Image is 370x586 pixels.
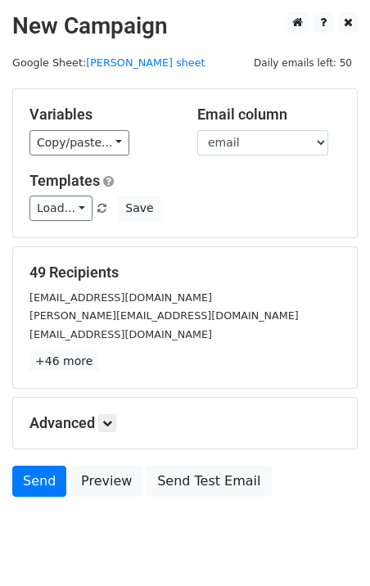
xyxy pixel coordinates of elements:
[147,466,271,497] a: Send Test Email
[29,172,100,189] a: Templates
[86,56,205,69] a: [PERSON_NAME] sheet
[248,54,358,72] span: Daily emails left: 50
[12,12,358,40] h2: New Campaign
[29,351,98,372] a: +46 more
[12,466,66,497] a: Send
[70,466,142,497] a: Preview
[29,414,341,432] h5: Advanced
[29,106,173,124] h5: Variables
[29,196,92,221] a: Load...
[248,56,358,69] a: Daily emails left: 50
[197,106,341,124] h5: Email column
[29,130,129,156] a: Copy/paste...
[29,309,299,322] small: [PERSON_NAME][EMAIL_ADDRESS][DOMAIN_NAME]
[118,196,160,221] button: Save
[29,291,212,304] small: [EMAIL_ADDRESS][DOMAIN_NAME]
[29,328,212,340] small: [EMAIL_ADDRESS][DOMAIN_NAME]
[29,264,341,282] h5: 49 Recipients
[12,56,205,69] small: Google Sheet:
